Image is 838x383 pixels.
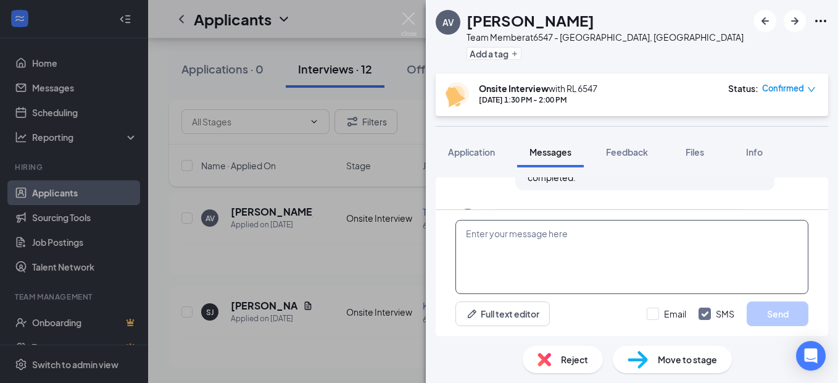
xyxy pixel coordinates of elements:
span: down [807,85,816,94]
span: Reject [561,353,588,366]
div: Status : [728,82,758,95]
span: Messages [529,146,571,158]
button: ArrowRight [784,10,806,32]
svg: Pen [466,308,478,320]
svg: ArrowLeftNew [758,14,773,28]
h1: [PERSON_NAME] [467,10,594,31]
span: Files [686,146,704,158]
button: Send [747,301,808,326]
div: Open Intercom Messenger [796,341,826,371]
svg: ArrowRight [787,14,802,28]
span: Confirmed [762,82,804,95]
b: Onsite Interview [479,83,549,94]
span: Application [448,146,495,158]
span: Info [746,146,763,158]
button: ArrowLeftNew [754,10,776,32]
div: Team Member at 6547 - [GEOGRAPHIC_DATA], [GEOGRAPHIC_DATA] [467,31,744,43]
div: with RL 6547 [479,82,597,95]
svg: Plus [511,50,518,57]
span: Feedback [606,146,648,158]
button: Full text editorPen [455,301,550,326]
div: AV [442,16,454,28]
div: [DATE] 1:30 PM - 2:00 PM [479,95,597,105]
svg: Ellipses [813,14,828,28]
button: PlusAdd a tag [467,47,521,60]
span: Move to stage [658,353,717,366]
